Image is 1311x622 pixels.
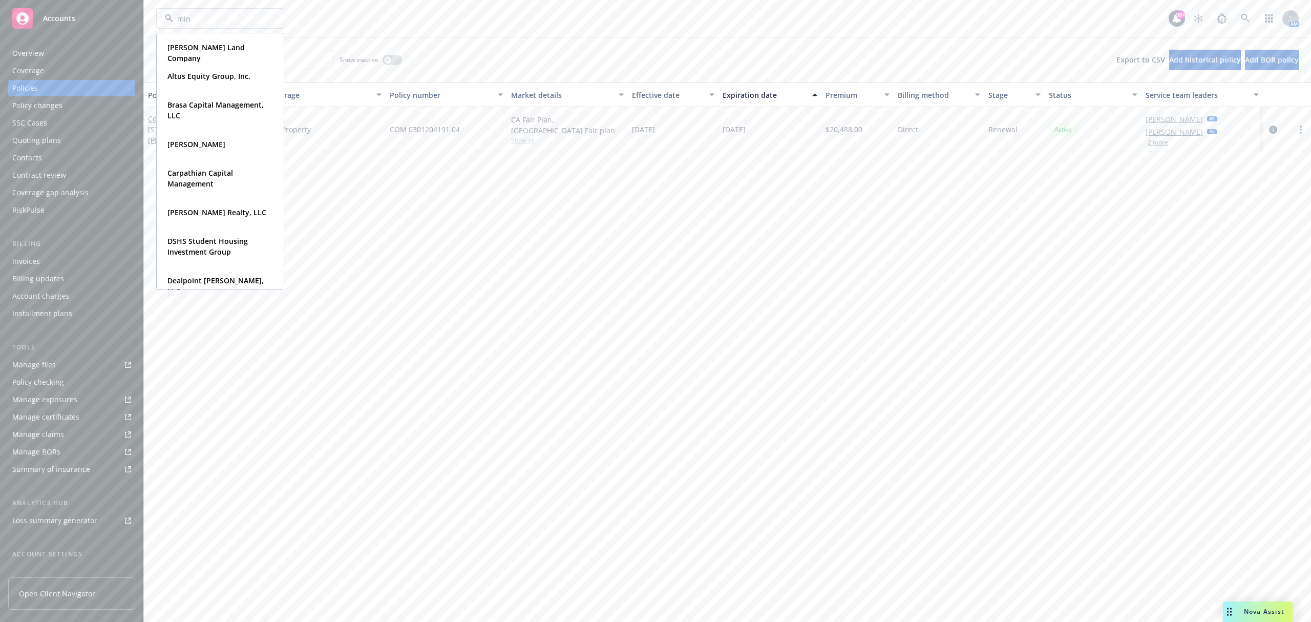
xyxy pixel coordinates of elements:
[12,409,79,425] div: Manage certificates
[386,82,506,107] button: Policy number
[12,271,64,287] div: Billing updates
[1176,10,1185,19] div: 99+
[12,305,72,322] div: Installment plans
[12,167,66,183] div: Contract review
[144,82,235,107] button: Policy details
[148,114,223,145] a: Commercial Property
[1245,50,1299,70] button: Add BOR policy
[826,124,862,135] span: $20,488.00
[1116,50,1165,70] button: Export to CSV
[19,588,95,599] span: Open Client Navigator
[8,409,135,425] a: Manage certificates
[8,202,135,218] a: RiskPulse
[1146,114,1203,125] a: [PERSON_NAME]
[167,168,233,189] strong: Carpathian Capital Management
[1141,82,1262,107] button: Service team leaders
[12,357,56,373] div: Manage files
[1235,8,1256,29] a: Search
[8,80,135,96] a: Policies
[511,90,612,100] div: Market details
[148,114,223,145] span: - [STREET_ADDRESS][PERSON_NAME]
[8,115,135,131] a: SSC Cases
[167,208,266,217] strong: [PERSON_NAME] Realty, LLC
[8,305,135,322] a: Installment plans
[12,512,97,529] div: Loss summary generator
[632,90,703,100] div: Effective date
[239,90,370,100] div: Lines of coverage
[8,4,135,33] a: Accounts
[12,461,90,478] div: Summary of insurance
[8,253,135,269] a: Invoices
[167,43,245,63] strong: [PERSON_NAME] Land Company
[1146,90,1247,100] div: Service team leaders
[8,45,135,61] a: Overview
[1267,123,1279,136] a: circleInformation
[12,391,77,408] div: Manage exposures
[8,512,135,529] a: Loss summary generator
[12,444,60,460] div: Manage BORs
[8,357,135,373] a: Manage files
[723,124,746,135] span: [DATE]
[8,498,135,508] div: Analytics hub
[898,124,918,135] span: Direct
[390,124,460,135] span: COM 0301204191 04
[167,71,250,81] strong: Altus Equity Group, Inc.
[8,564,135,580] a: Service team
[12,132,61,149] div: Quoting plans
[167,276,264,296] strong: Dealpoint [PERSON_NAME], LLC
[1169,50,1241,70] button: Add historical policy
[340,55,378,64] span: Show inactive
[988,124,1018,135] span: Renewal
[12,564,56,580] div: Service team
[1148,139,1168,146] button: 2 more
[8,184,135,201] a: Coverage gap analysis
[1188,8,1209,29] a: Stop snowing
[167,236,248,257] strong: DSHS Student Housing Investment Group
[723,90,806,100] div: Expiration date
[167,100,264,120] strong: Brasa Capital Management, LLC
[8,97,135,114] a: Policy changes
[718,82,821,107] button: Expiration date
[173,13,263,24] input: Filter by keyword
[167,139,225,149] strong: [PERSON_NAME]
[12,45,44,61] div: Overview
[12,202,45,218] div: RiskPulse
[1045,82,1141,107] button: Status
[8,167,135,183] a: Contract review
[12,80,38,96] div: Policies
[12,115,47,131] div: SSC Cases
[1223,602,1236,622] div: Drag to move
[898,90,969,100] div: Billing method
[8,461,135,478] a: Summary of insurance
[507,82,628,107] button: Market details
[1169,55,1241,65] span: Add historical policy
[1223,602,1293,622] button: Nova Assist
[1295,123,1307,136] a: more
[511,136,624,144] span: Show all
[12,253,40,269] div: Invoices
[511,114,624,136] div: CA Fair Plan, [GEOGRAPHIC_DATA] Fair plan
[148,90,219,100] div: Policy details
[12,374,64,390] div: Policy checking
[8,63,135,79] a: Coverage
[821,82,894,107] button: Premium
[8,374,135,390] a: Policy checking
[8,271,135,287] a: Billing updates
[12,150,42,166] div: Contacts
[43,14,75,23] span: Accounts
[12,97,62,114] div: Policy changes
[390,90,491,100] div: Policy number
[632,124,655,135] span: [DATE]
[8,150,135,166] a: Contacts
[12,63,44,79] div: Coverage
[8,426,135,443] a: Manage claims
[8,444,135,460] a: Manage BORs
[988,90,1029,100] div: Stage
[12,288,69,304] div: Account charges
[1245,55,1299,65] span: Add BOR policy
[1146,127,1203,137] a: [PERSON_NAME]
[8,391,135,408] a: Manage exposures
[12,426,64,443] div: Manage claims
[235,82,386,107] button: Lines of coverage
